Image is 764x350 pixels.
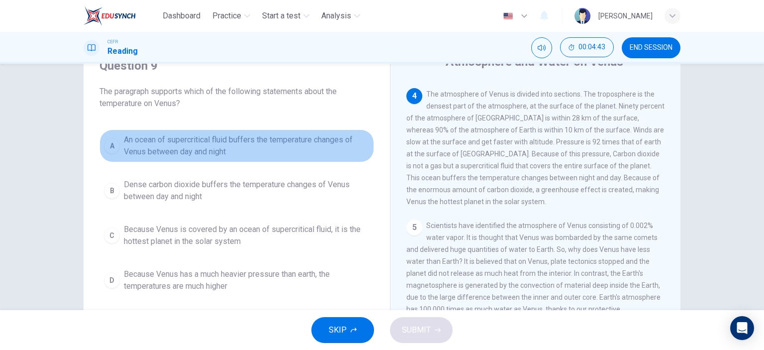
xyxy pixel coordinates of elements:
div: Hide [560,37,614,58]
span: The paragraph supports which of the following statements about the temperature on Venus? [99,86,374,110]
span: An ocean of supercritical fluid buffers the temperature changes of Venus between day and night [124,134,370,158]
h4: Question 9 [99,58,374,74]
a: EduSynch logo [84,6,159,26]
div: C [104,228,120,243]
button: BDense carbon dioxide buffers the temperature changes of Venus between day and night [99,174,374,207]
span: CEFR [107,38,118,45]
span: Scientists have identified the atmosphere of Venus consisting of 0.002% water vapor. It is though... [406,222,661,325]
button: Practice [208,7,254,25]
button: SKIP [311,317,374,343]
div: 4 [406,88,422,104]
span: SKIP [329,323,347,337]
span: The atmosphere of Venus is divided into sections. The troposphere is the densest part of the atmo... [406,90,665,206]
button: 00:04:43 [560,37,614,57]
img: EduSynch logo [84,6,136,26]
div: Mute [531,37,552,58]
span: Because Venus has a much heavier pressure than earth, the temperatures are much higher [124,268,370,292]
span: Dashboard [163,10,200,22]
div: Open Intercom Messenger [730,316,754,340]
span: Start a test [262,10,300,22]
span: 00:04:43 [578,43,605,51]
div: D [104,272,120,288]
div: [PERSON_NAME] [598,10,653,22]
img: Profile picture [574,8,590,24]
button: Analysis [317,7,364,25]
h1: Reading [107,45,138,57]
span: Analysis [321,10,351,22]
img: en [502,12,514,20]
span: Practice [212,10,241,22]
div: 5 [406,220,422,235]
button: DBecause Venus has a much heavier pressure than earth, the temperatures are much higher [99,264,374,297]
span: END SESSION [630,44,672,52]
button: AAn ocean of supercritical fluid buffers the temperature changes of Venus between day and night [99,129,374,162]
button: Start a test [258,7,313,25]
button: Dashboard [159,7,204,25]
div: A [104,138,120,154]
span: Because Venus is covered by an ocean of supercritical fluid, it is the hottest planet in the sola... [124,224,370,247]
span: Dense carbon dioxide buffers the temperature changes of Venus between day and night [124,179,370,203]
div: B [104,183,120,199]
button: CBecause Venus is covered by an ocean of supercritical fluid, it is the hottest planet in the sol... [99,219,374,252]
button: END SESSION [622,37,680,58]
